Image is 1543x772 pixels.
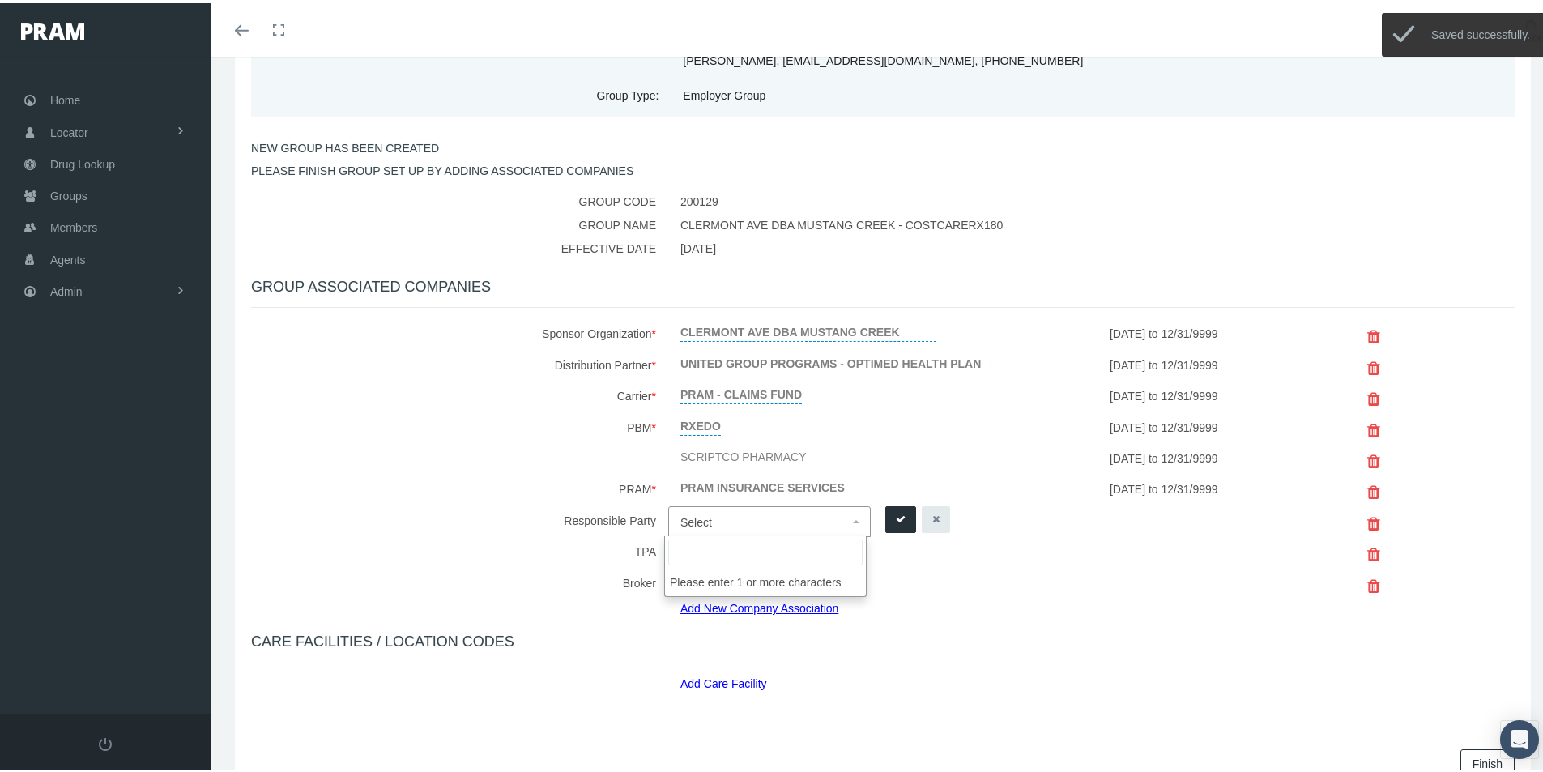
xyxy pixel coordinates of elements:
[1098,378,1355,409] label: [DATE] to 12/31/9999
[50,241,86,272] span: Agents
[247,78,671,106] label: Group Type:
[239,184,668,207] label: Group Code
[680,354,981,367] span: UNITED GROUP PROGRAMS - OPTIMED HEALTH PLAN
[1355,316,1462,347] a: Delete
[251,161,1515,175] h5: PLEASE FINISH GROUP SET UP BY ADDING ASSOCIATED COMPANIES
[1355,348,1462,378] a: Delete
[1098,348,1355,378] label: [DATE] to 12/31/9999
[671,78,1306,106] label: Employer Group
[1355,471,1462,502] a: Delete
[239,565,668,596] label: Broker
[1355,410,1462,441] a: Delete
[680,478,845,491] span: PRAM INSURANCE SERVICES
[683,49,1294,66] p: [PERSON_NAME], [EMAIL_ADDRESS][DOMAIN_NAME], [PHONE_NUMBER]
[239,503,668,534] label: Responsible Party
[239,231,668,259] label: Effective Date
[665,565,866,593] li: Please enter 1 or more characters
[239,410,668,441] label: PBM
[239,471,668,502] label: PRAM
[251,139,1515,152] h5: NEW GROUP HAS BEEN CREATED
[50,114,88,145] span: Locator
[1098,316,1355,347] label: [DATE] to 12/31/9999
[1098,410,1355,441] label: [DATE] to 12/31/9999
[239,316,668,347] label: Sponsor Organization
[680,471,845,494] a: PRAM INSURANCE SERVICES
[680,322,900,335] span: CLERMONT AVE DBA MUSTANG CREEK
[50,273,83,304] span: Admin
[680,513,712,526] span: Select
[680,668,779,687] a: Add Care Facility
[668,207,1312,231] label: CLERMONT AVE DBA MUSTANG CREEK - CostCareRx180
[50,146,115,177] span: Drug Lookup
[239,207,668,231] label: Group Name
[1355,378,1462,409] a: Delete
[668,231,1312,259] label: [DATE]
[1500,717,1539,756] div: Open Intercom Messenger
[680,316,936,339] a: CLERMONT AVE DBA MUSTANG CREEK
[680,593,850,616] a: Add New Company Association
[251,630,1515,648] h4: CARE FACILITIES / LOCATION CODES
[668,184,1312,207] label: 200129
[1355,534,1462,565] a: Delete
[239,534,668,565] label: TPA
[251,275,1515,293] h4: GROUP ASSOCIATED COMPANIES
[1098,471,1355,502] label: [DATE] to 12/31/9999
[21,20,84,36] img: PRAM_20_x_78.png
[1355,565,1462,596] a: Delete
[680,348,1017,370] a: UNITED GROUP PROGRAMS - OPTIMED HEALTH PLAN
[680,441,807,463] a: SCRIPTCO PHARMACY
[1355,441,1462,471] a: Delete
[1355,503,1462,534] a: Delete
[50,209,97,240] span: Members
[50,82,80,113] span: Home
[1098,441,1355,471] label: [DATE] to 12/31/9999
[50,177,87,208] span: Groups
[680,410,721,433] a: RXEDO
[680,378,802,401] a: PRAM - CLAIMS FUND
[239,348,668,378] label: Distribution Partner
[239,378,668,409] label: Carrier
